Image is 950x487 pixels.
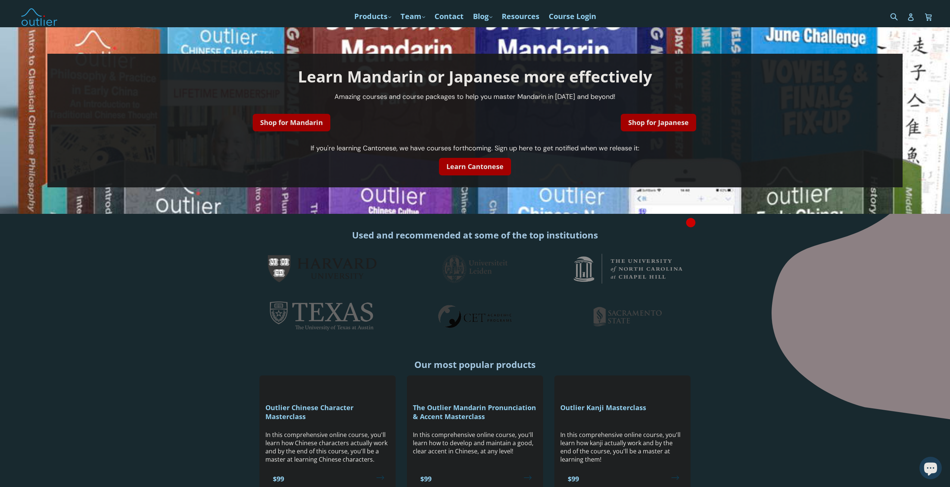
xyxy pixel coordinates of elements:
[498,10,543,23] a: Resources
[621,114,696,131] a: Shop for Japanese
[439,158,511,175] a: Learn Cantonese
[265,403,390,421] h3: Outlier Chinese Character Masterclass
[397,10,429,23] a: Team
[545,10,600,23] a: Course Login
[560,431,680,463] span: In this comprehensive online course, you'll learn how kanji actually work and by the end of the c...
[431,10,467,23] a: Contact
[351,10,395,23] a: Products
[888,9,909,24] input: Search
[21,6,58,27] img: Outlier Linguistics
[253,114,330,131] a: Shop for Mandarin
[413,403,537,421] h3: The Outlier Mandarin Pronunciation & Accent Masterclass
[334,92,616,101] span: Amazing courses and course packages to help you master Mandarin in [DATE] and beyond!
[265,431,387,463] span: In this comprehensive online course, you'll learn how Chinese characters actually work and by the...
[311,144,639,153] span: If you're learning Cantonese, we have courses forthcoming. Sign up here to get notified when we r...
[413,431,533,455] span: In this comprehensive online course, you'll learn how to develop and maintain a good, clear accen...
[55,69,895,84] h1: Learn Mandarin or Japanese more effectively
[469,10,496,23] a: Blog
[560,403,685,412] h3: Outlier Kanji Masterclass
[917,457,944,481] inbox-online-store-chat: Shopify online store chat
